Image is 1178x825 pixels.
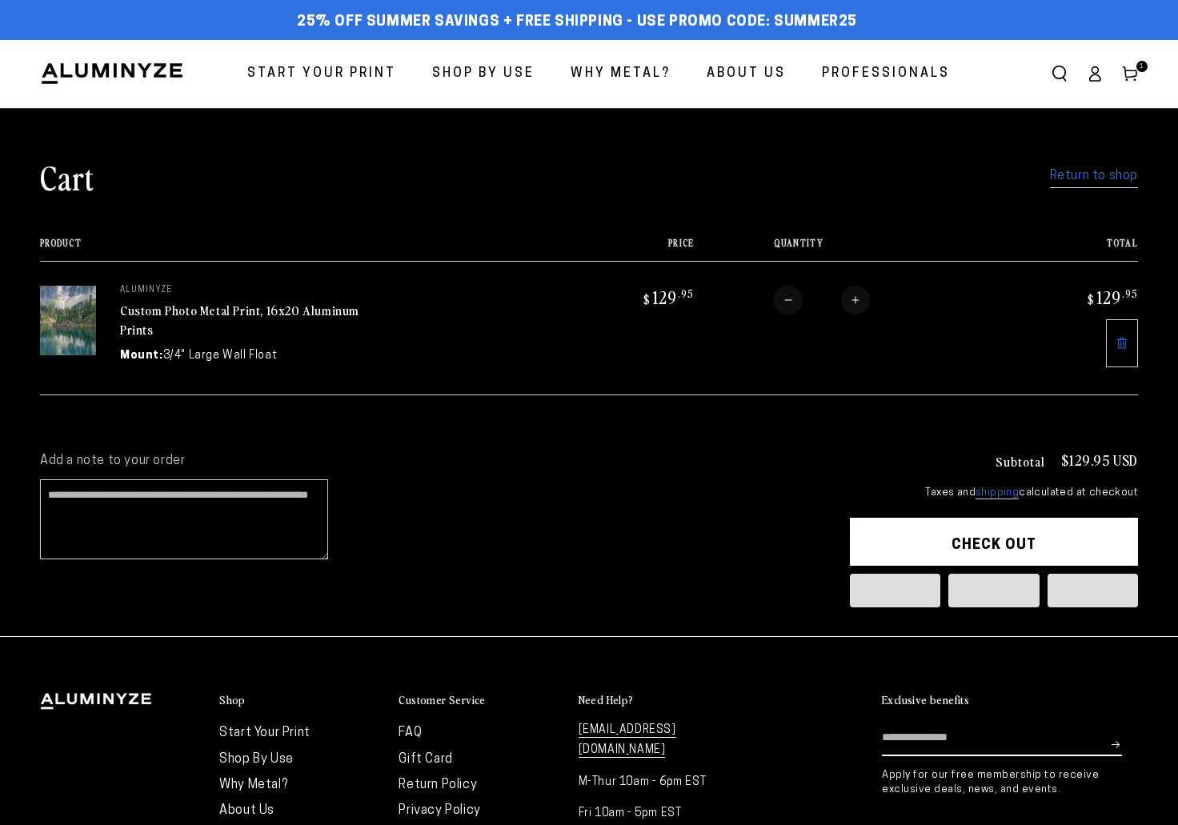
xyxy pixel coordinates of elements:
a: Why Metal? [559,53,683,95]
a: Professionals [810,53,962,95]
span: Shop By Use [432,62,535,86]
bdi: 129 [1085,286,1138,308]
span: $ [643,291,651,307]
th: Product [40,238,559,261]
p: aluminyze [120,286,360,295]
span: 25% off Summer Savings + Free Shipping - Use Promo Code: SUMMER25 [297,14,857,31]
img: Aluminyze [40,62,184,86]
summary: Need Help? [579,693,742,708]
h2: Shop [219,693,246,707]
a: Start Your Print [219,727,311,739]
dt: Mount: [120,347,163,364]
span: Start Your Print [247,62,396,86]
a: Return to shop [1050,165,1138,188]
a: FAQ [399,727,422,739]
sup: .95 [678,286,694,300]
bdi: 129 [641,286,694,308]
summary: Search our site [1042,56,1077,91]
th: Price [559,238,694,261]
summary: Exclusive benefits [882,693,1138,708]
dd: 3/4" Large Wall Float [163,347,278,364]
h3: Subtotal [996,455,1045,467]
th: Quantity [694,238,1003,261]
summary: Customer Service [399,693,562,708]
p: Fri 10am - 5pm EST [579,803,742,823]
span: Why Metal? [571,62,671,86]
h1: Cart [40,156,94,198]
button: Check out [850,518,1138,566]
summary: Shop [219,693,383,708]
a: Privacy Policy [399,804,480,817]
button: Subscribe [1112,720,1122,768]
a: Shop By Use [219,753,294,766]
a: Return Policy [399,779,477,791]
span: $ [1088,291,1095,307]
h2: Need Help? [579,693,634,707]
a: Shop By Use [420,53,547,95]
h2: Exclusive benefits [882,693,969,707]
sup: .95 [1122,286,1138,300]
label: Add a note to your order [40,453,818,470]
h2: Customer Service [399,693,485,707]
a: Remove 16"x20" Rectangle White Glossy Aluminyzed Photo [1106,319,1138,367]
img: 16"x20" Rectangle White Glossy Aluminyzed Photo [40,286,96,356]
a: About Us [219,804,274,817]
span: 1 [1140,61,1144,72]
small: Taxes and calculated at checkout [850,485,1138,501]
a: [EMAIL_ADDRESS][DOMAIN_NAME] [579,724,676,758]
a: Gift Card [399,753,452,766]
span: About Us [707,62,786,86]
th: Total [1004,238,1138,261]
span: Professionals [822,62,950,86]
a: shipping [976,487,1019,499]
a: Start Your Print [235,53,408,95]
a: About Us [695,53,798,95]
input: Quantity for Custom Photo Metal Print, 16x20 Aluminum Prints [803,286,841,314]
a: Why Metal? [219,779,287,791]
p: $129.95 USD [1061,453,1138,467]
a: Custom Photo Metal Print, 16x20 Aluminum Prints [120,301,359,339]
p: Apply for our free membership to receive exclusive deals, news, and events. [882,768,1138,797]
p: M-Thur 10am - 6pm EST [579,772,742,792]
